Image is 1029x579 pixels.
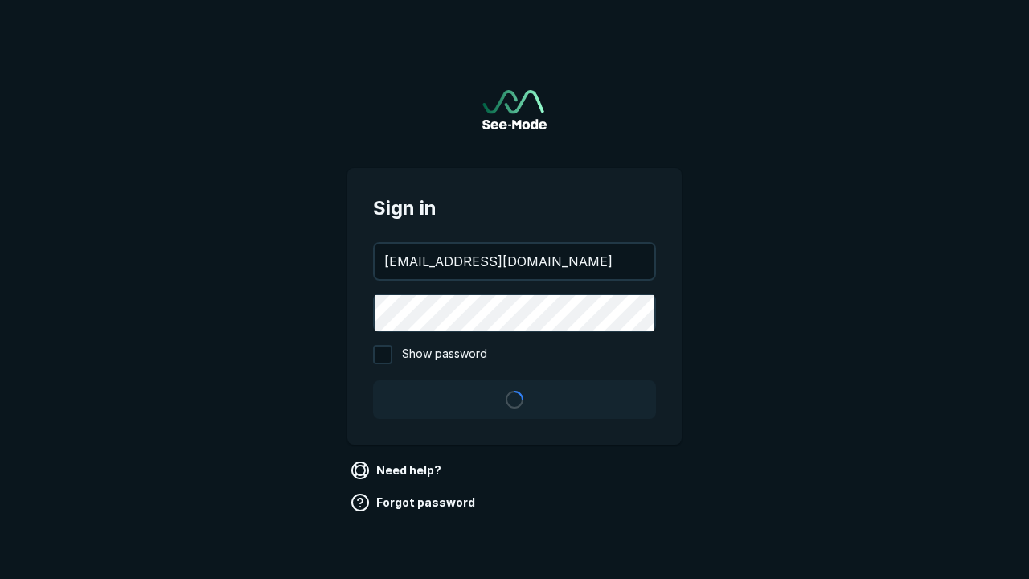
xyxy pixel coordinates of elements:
a: Go to sign in [482,90,547,129]
input: your@email.com [375,244,654,279]
a: Forgot password [347,490,482,515]
a: Need help? [347,458,448,483]
span: Show password [402,345,487,364]
img: See-Mode Logo [482,90,547,129]
span: Sign in [373,194,656,223]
